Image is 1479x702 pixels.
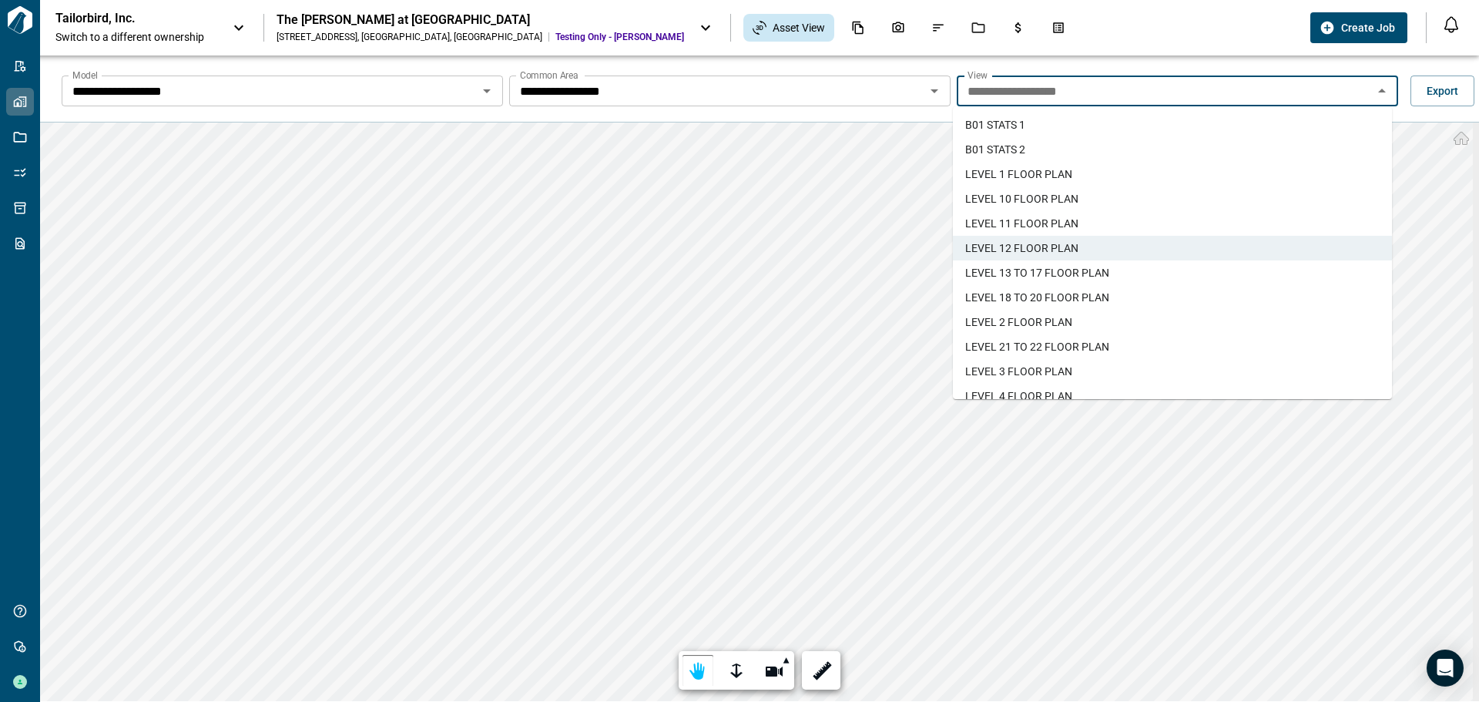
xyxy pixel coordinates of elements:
button: Open notification feed [1439,12,1464,37]
span: B01 STATS 2 [965,142,1025,157]
span: LEVEL 2 FLOOR PLAN [965,314,1072,330]
div: Budgets [1002,15,1035,41]
label: View [968,69,988,82]
div: Documents [842,15,874,41]
span: LEVEL 18 TO 20 FLOOR PLAN [965,290,1109,305]
button: Export [1410,76,1474,106]
div: Issues & Info [922,15,954,41]
button: Create Job [1310,12,1407,43]
span: LEVEL 3 FLOOR PLAN [965,364,1072,379]
div: Open Intercom Messenger [1427,650,1464,687]
div: The [PERSON_NAME] at [GEOGRAPHIC_DATA] [277,12,684,28]
span: LEVEL 10 FLOOR PLAN [965,191,1078,207]
span: LEVEL 12 FLOOR PLAN [965,240,1078,256]
div: Photos [882,15,914,41]
span: Asset View [773,20,825,35]
label: Common Area [520,69,579,82]
span: LEVEL 13 TO 17 FLOOR PLAN [965,265,1109,280]
button: Open [924,80,945,102]
div: Jobs [962,15,994,41]
span: Switch to a different ownership [55,29,217,45]
p: Tailorbird, Inc. [55,11,194,26]
span: LEVEL 21 TO 22 FLOOR PLAN [965,339,1109,354]
span: LEVEL 11 FLOOR PLAN [965,216,1078,231]
button: Open [476,80,498,102]
span: B01 STATS 1 [965,117,1025,133]
span: LEVEL 1 FLOOR PLAN [965,166,1072,182]
span: LEVEL 4 FLOOR PLAN [965,388,1072,404]
label: Model [72,69,98,82]
span: Export [1427,83,1458,99]
div: Takeoff Center [1042,15,1075,41]
span: Testing Only - [PERSON_NAME] [555,31,684,43]
div: Asset View [743,14,834,42]
div: [STREET_ADDRESS] , [GEOGRAPHIC_DATA] , [GEOGRAPHIC_DATA] [277,31,542,43]
button: Close [1371,80,1393,102]
span: Create Job [1341,20,1395,35]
